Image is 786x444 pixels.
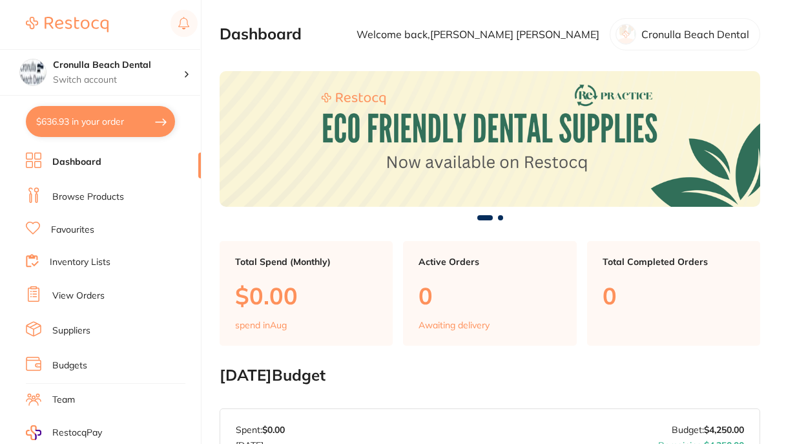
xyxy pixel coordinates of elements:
a: Total Completed Orders0 [587,241,760,346]
p: Total Completed Orders [603,257,745,267]
button: $636.93 in your order [26,106,175,137]
a: Inventory Lists [50,256,110,269]
a: Browse Products [52,191,124,204]
a: Active Orders0Awaiting delivery [403,241,576,346]
p: Total Spend (Monthly) [235,257,377,267]
h4: Cronulla Beach Dental [53,59,183,72]
a: Budgets [52,359,87,372]
a: Restocq Logo [26,10,109,39]
p: Budget: [672,425,744,435]
p: 0 [603,282,745,309]
a: Suppliers [52,324,90,337]
img: Dashboard [220,71,760,206]
p: Cronulla Beach Dental [641,28,749,40]
a: Team [52,394,75,407]
a: View Orders [52,290,105,302]
span: RestocqPay [52,427,102,439]
img: RestocqPay [26,425,41,440]
p: Welcome back, [PERSON_NAME] [PERSON_NAME] [357,28,599,40]
a: Favourites [51,224,94,237]
p: $0.00 [235,282,377,309]
p: spend in Aug [235,320,287,330]
img: Cronulla Beach Dental [20,59,46,85]
a: RestocqPay [26,425,102,440]
p: Active Orders [419,257,561,267]
p: 0 [419,282,561,309]
strong: $4,250.00 [704,424,744,436]
h2: Dashboard [220,25,302,43]
img: Restocq Logo [26,17,109,32]
a: Total Spend (Monthly)$0.00spend inAug [220,241,393,346]
strong: $0.00 [262,424,285,436]
a: Dashboard [52,156,101,169]
p: Switch account [53,74,183,87]
p: Awaiting delivery [419,320,490,330]
p: Spent: [236,425,285,435]
h2: [DATE] Budget [220,366,760,385]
